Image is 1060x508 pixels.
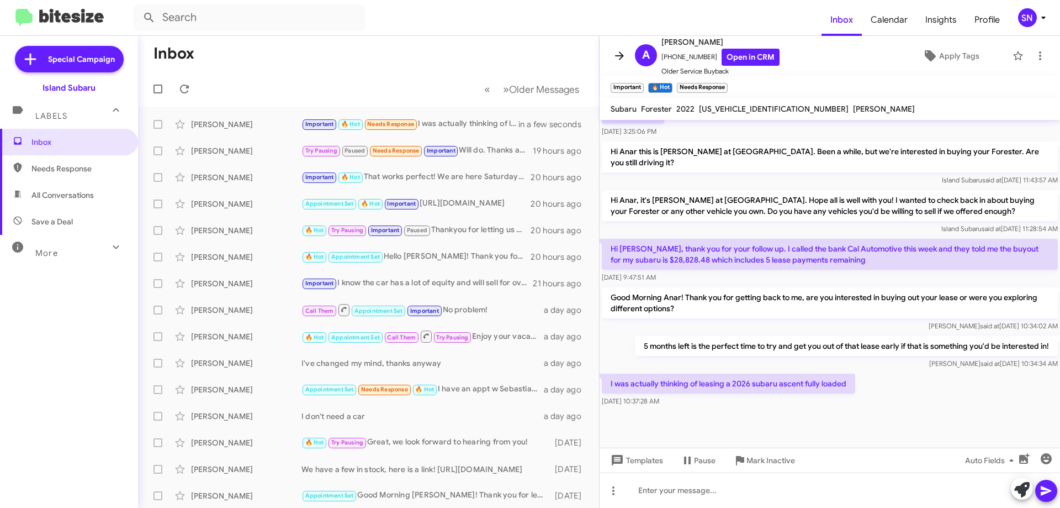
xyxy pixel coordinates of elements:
[602,397,659,405] span: [DATE] 10:37:28 AM
[966,4,1009,36] a: Profile
[305,307,334,315] span: Call Them
[301,411,544,422] div: I don't need a car
[746,451,795,470] span: Mark Inactive
[191,225,301,236] div: [PERSON_NAME]
[602,142,1058,172] p: Hi Anar this is [PERSON_NAME] at [GEOGRAPHIC_DATA]. Been a while, but we're interested in buying ...
[367,121,414,128] span: Needs Response
[301,118,524,130] div: I was actually thinking of leasing a 2026 subaru ascent fully loaded
[436,334,468,341] span: Try Pausing
[35,248,58,258] span: More
[642,46,650,64] span: A
[43,82,96,93] div: Island Subaru
[331,253,380,260] span: Appointment Set
[549,464,590,475] div: [DATE]
[191,490,301,501] div: [PERSON_NAME]
[929,359,1058,368] span: [PERSON_NAME] [DATE] 10:34:34 AM
[305,386,354,393] span: Appointment Set
[981,359,1000,368] span: said at
[965,451,1018,470] span: Auto Fields
[305,492,354,499] span: Appointment Set
[373,147,420,154] span: Needs Response
[533,145,590,156] div: 19 hours ago
[305,174,334,181] span: Important
[305,121,334,128] span: Important
[544,305,590,316] div: a day ago
[361,386,408,393] span: Needs Response
[661,35,780,49] span: [PERSON_NAME]
[305,439,324,446] span: 🔥 Hot
[672,451,724,470] button: Pause
[602,127,656,135] span: [DATE] 3:25:06 PM
[407,227,427,234] span: Paused
[341,174,360,181] span: 🔥 Hot
[191,464,301,475] div: [PERSON_NAME]
[371,227,400,234] span: Important
[821,4,862,36] a: Inbox
[982,224,1001,233] span: said at
[509,83,579,96] span: Older Messages
[916,4,966,36] a: Insights
[602,287,1058,318] p: Good Morning Anar! Thank you for getting back to me, are you interested in buying out your lease ...
[503,82,509,96] span: »
[191,305,301,316] div: [PERSON_NAME]
[496,78,586,101] button: Next
[941,224,1058,233] span: Island Subaru [DATE] 11:28:54 AM
[31,216,73,227] span: Save a Deal
[699,104,849,114] span: [US_VEHICLE_IDENTIFICATION_NUMBER]
[980,322,999,330] span: said at
[677,83,728,93] small: Needs Response
[191,252,301,263] div: [PERSON_NAME]
[427,147,455,154] span: Important
[549,490,590,501] div: [DATE]
[549,437,590,448] div: [DATE]
[387,334,416,341] span: Call Them
[387,200,416,207] span: Important
[661,49,780,66] span: [PHONE_NUMBER]
[602,374,855,394] p: I was actually thinking of leasing a 2026 subaru ascent fully loaded
[31,163,125,174] span: Needs Response
[191,331,301,342] div: [PERSON_NAME]
[301,436,549,449] div: Great, we look forward to hearing from you!
[929,322,1058,330] span: [PERSON_NAME] [DATE] 10:34:02 AM
[354,307,403,315] span: Appointment Set
[853,104,915,114] span: [PERSON_NAME]
[415,386,434,393] span: 🔥 Hot
[191,198,301,210] div: [PERSON_NAME]
[331,227,363,234] span: Try Pausing
[661,66,780,77] span: Older Service Buyback
[524,119,590,130] div: in a few seconds
[301,224,531,237] div: Thankyou for letting us know! Whenever you are ready please feel free to reach out!
[191,278,301,289] div: [PERSON_NAME]
[484,82,490,96] span: «
[531,198,590,210] div: 20 hours ago
[939,46,979,66] span: Apply Tags
[611,104,637,114] span: Subaru
[301,277,533,290] div: I know the car has a lot of equity and will sell for over 30k. So either I have a deal walking in...
[331,439,363,446] span: Try Pausing
[301,250,531,263] div: Hello [PERSON_NAME]! Thank you for getting back to me. While I am sorry to hear we were not able ...
[331,334,380,341] span: Appointment Set
[191,172,301,183] div: [PERSON_NAME]
[1009,8,1048,27] button: SN
[301,464,549,475] div: We have a few in stock, here is a link! [URL][DOMAIN_NAME]
[344,147,365,154] span: Paused
[305,147,337,154] span: Try Pausing
[35,111,67,121] span: Labels
[305,334,324,341] span: 🔥 Hot
[544,331,590,342] div: a day ago
[191,119,301,130] div: [PERSON_NAME]
[301,303,544,317] div: No problem!
[602,239,1058,270] p: Hi [PERSON_NAME], thank you for your follow up. I called the bank Cal Automotive this week and th...
[862,4,916,36] a: Calendar
[478,78,586,101] nav: Page navigation example
[191,384,301,395] div: [PERSON_NAME]
[602,273,656,281] span: [DATE] 9:47:51 AM
[531,172,590,183] div: 20 hours ago
[982,176,1001,184] span: said at
[48,54,115,65] span: Special Campaign
[301,171,531,184] div: That works perfect! We are here Saturdays 9-6 would you prefer a morning or afternoon appointment?
[956,451,1027,470] button: Auto Fields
